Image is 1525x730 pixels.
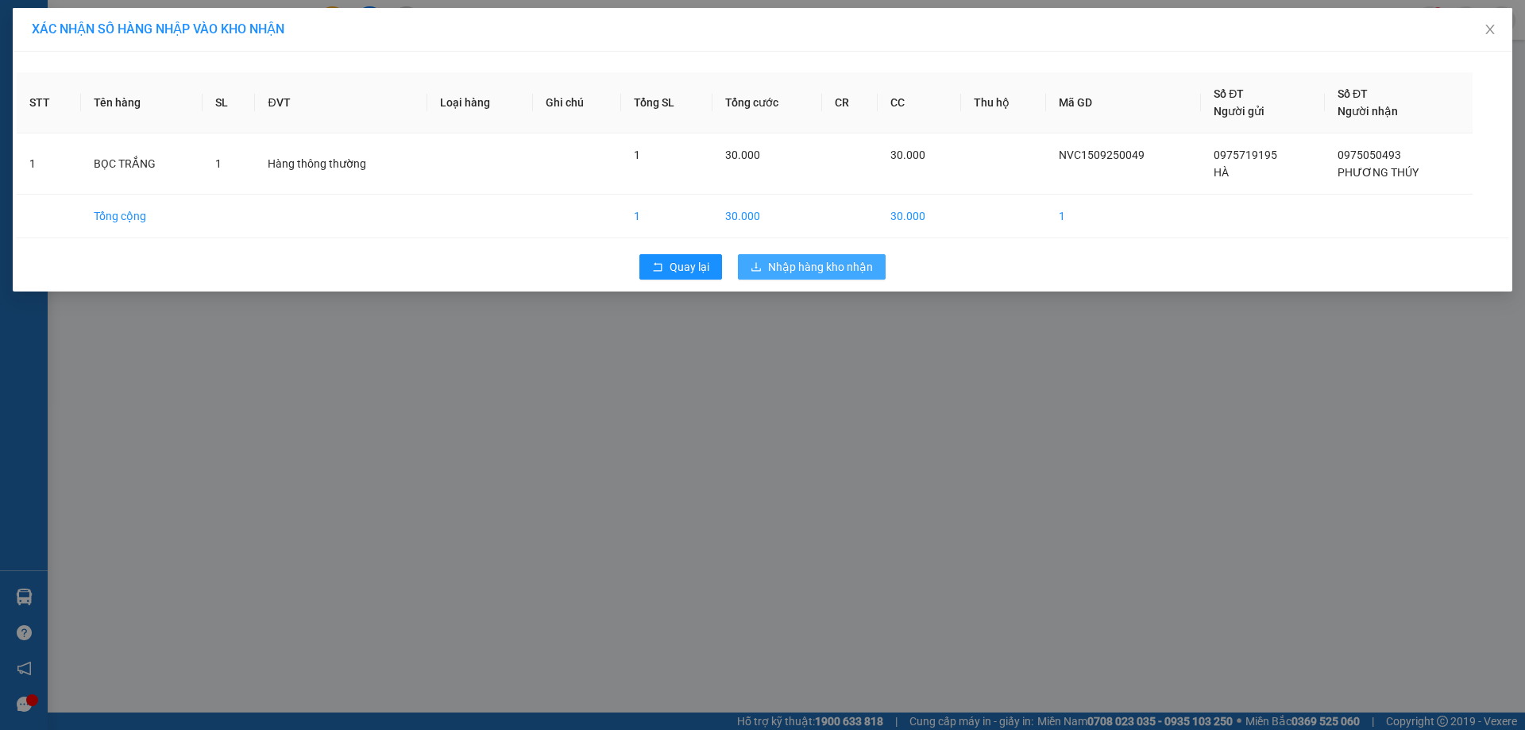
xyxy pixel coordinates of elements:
[17,72,81,133] th: STT
[427,72,532,133] th: Loại hàng
[203,72,256,133] th: SL
[255,133,427,195] td: Hàng thông thường
[533,72,621,133] th: Ghi chú
[822,72,878,133] th: CR
[621,195,712,238] td: 1
[890,149,925,161] span: 30.000
[1484,23,1496,36] span: close
[1214,149,1277,161] span: 0975719195
[32,21,284,37] span: XÁC NHẬN SỐ HÀNG NHẬP VÀO KHO NHẬN
[17,133,81,195] td: 1
[652,261,663,274] span: rollback
[1059,149,1145,161] span: NVC1509250049
[712,72,822,133] th: Tổng cước
[751,261,762,274] span: download
[81,195,203,238] td: Tổng cộng
[1046,72,1201,133] th: Mã GD
[81,133,203,195] td: BỌC TRẮNG
[738,254,886,280] button: downloadNhập hàng kho nhận
[878,72,962,133] th: CC
[670,258,709,276] span: Quay lại
[961,72,1046,133] th: Thu hộ
[725,149,760,161] span: 30.000
[1338,105,1398,118] span: Người nhận
[639,254,722,280] button: rollbackQuay lại
[621,72,712,133] th: Tổng SL
[634,149,640,161] span: 1
[1468,8,1512,52] button: Close
[768,258,873,276] span: Nhập hàng kho nhận
[1214,87,1244,100] span: Số ĐT
[1338,166,1419,179] span: PHƯƠNG THÚY
[215,157,222,170] span: 1
[1214,166,1229,179] span: HÀ
[1338,87,1368,100] span: Số ĐT
[1338,149,1401,161] span: 0975050493
[1214,105,1264,118] span: Người gửi
[81,72,203,133] th: Tên hàng
[255,72,427,133] th: ĐVT
[878,195,962,238] td: 30.000
[1046,195,1201,238] td: 1
[712,195,822,238] td: 30.000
